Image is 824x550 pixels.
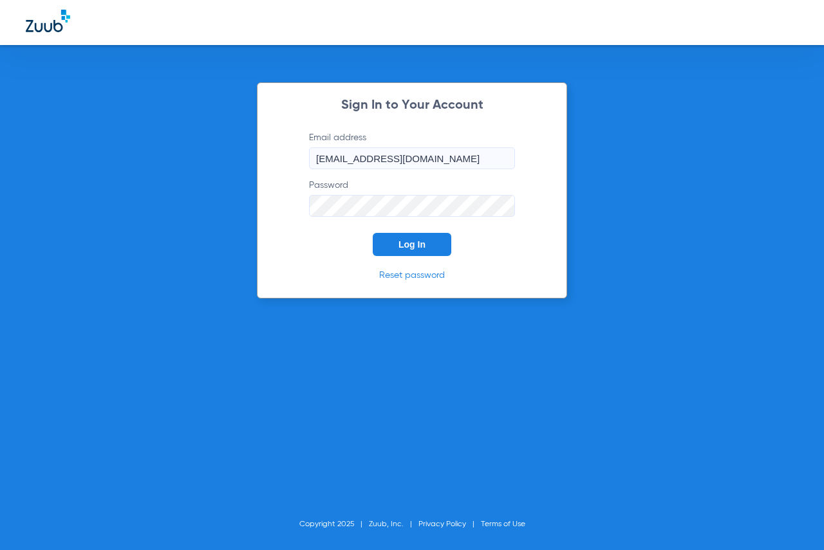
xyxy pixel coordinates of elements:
[309,195,515,217] input: Password
[309,131,515,169] label: Email address
[418,520,466,528] a: Privacy Policy
[26,10,70,32] img: Zuub Logo
[379,271,445,280] a: Reset password
[309,179,515,217] label: Password
[299,518,369,531] li: Copyright 2025
[373,233,451,256] button: Log In
[760,488,824,550] iframe: Chat Widget
[290,99,534,112] h2: Sign In to Your Account
[398,239,426,250] span: Log In
[481,520,525,528] a: Terms of Use
[369,518,418,531] li: Zuub, Inc.
[309,147,515,169] input: Email address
